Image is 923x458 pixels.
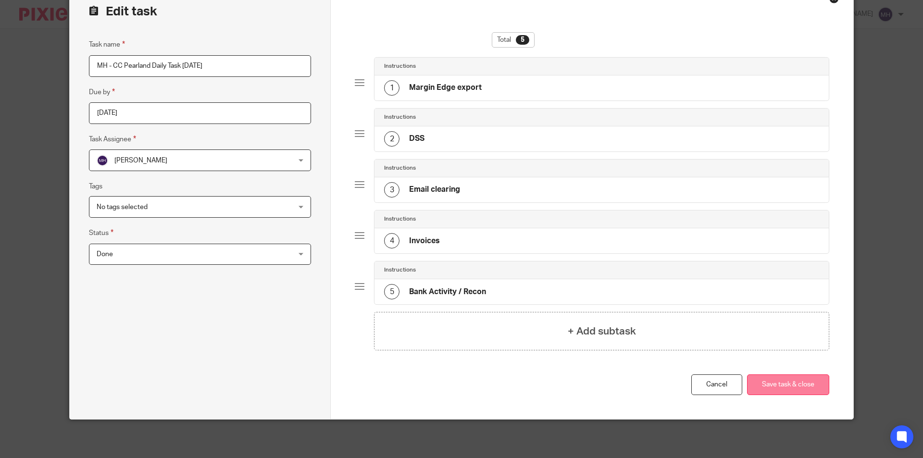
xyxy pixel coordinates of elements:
h4: Invoices [409,236,440,246]
span: No tags selected [97,204,148,210]
h4: Email clearing [409,185,460,195]
div: 2 [384,131,399,147]
h4: Instructions [384,62,416,70]
div: 5 [516,35,529,45]
h4: Margin Edge export [409,83,482,93]
div: 5 [384,284,399,299]
input: Pick a date [89,102,311,124]
label: Status [89,227,113,238]
h4: DSS [409,134,424,144]
h4: Instructions [384,113,416,121]
h2: Edit task [89,3,311,20]
h4: Instructions [384,164,416,172]
h4: Instructions [384,215,416,223]
h4: Bank Activity / Recon [409,287,486,297]
h4: + Add subtask [568,324,636,339]
a: Cancel [691,374,742,395]
div: 4 [384,233,399,248]
h4: Instructions [384,266,416,274]
span: Done [97,251,113,258]
label: Task name [89,39,125,50]
button: Save task & close [747,374,829,395]
label: Tags [89,182,102,191]
img: svg%3E [97,155,108,166]
div: Total [492,32,535,48]
span: [PERSON_NAME] [114,157,167,164]
div: 1 [384,80,399,96]
label: Task Assignee [89,134,136,145]
div: 3 [384,182,399,198]
label: Due by [89,87,115,98]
